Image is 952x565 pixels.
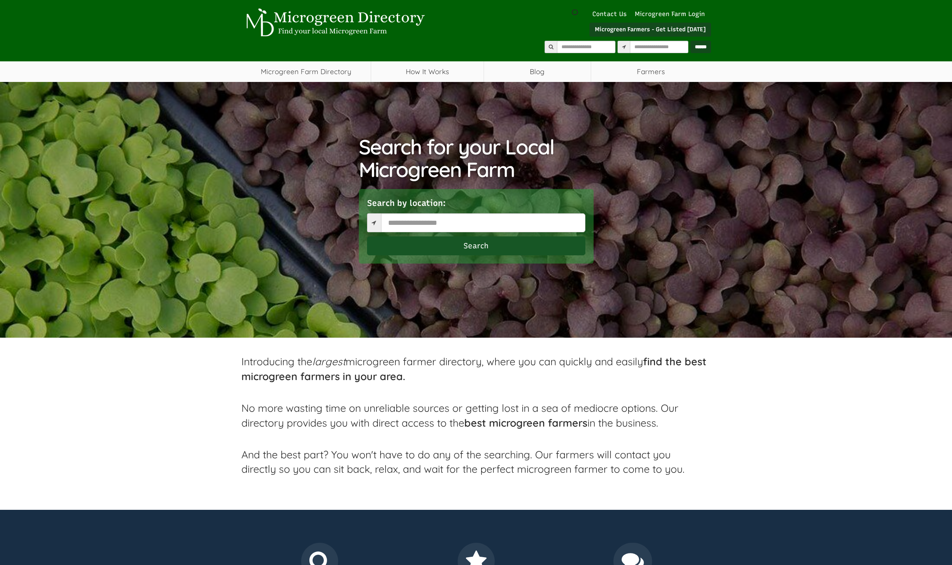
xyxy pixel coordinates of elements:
span: No more wasting time on unreliable sources or getting lost in a sea of mediocre options. Our dire... [241,402,678,429]
a: Microgreen Farm Directory [241,61,371,82]
button: Search [367,236,585,255]
a: How It Works [371,61,484,82]
em: largest [312,355,346,368]
a: Contact Us [588,10,631,18]
img: Microgreen Directory [241,8,427,37]
a: Microgreen Farm Login [635,10,709,18]
a: Microgreen Farmers - Get Listed [DATE] [589,23,711,37]
a: Blog [484,61,591,82]
span: Introducing the microgreen farmer directory, where you can quickly and easily [241,355,706,383]
span: And the best part? You won't have to do any of the searching. Our farmers will contact you direct... [241,448,685,476]
h1: Search for your Local Microgreen Farm [359,135,594,181]
label: Search by location: [367,197,446,209]
span: Farmers [591,61,711,82]
strong: best microgreen farmers [464,416,587,429]
strong: find the best microgreen farmers in your area. [241,355,706,383]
